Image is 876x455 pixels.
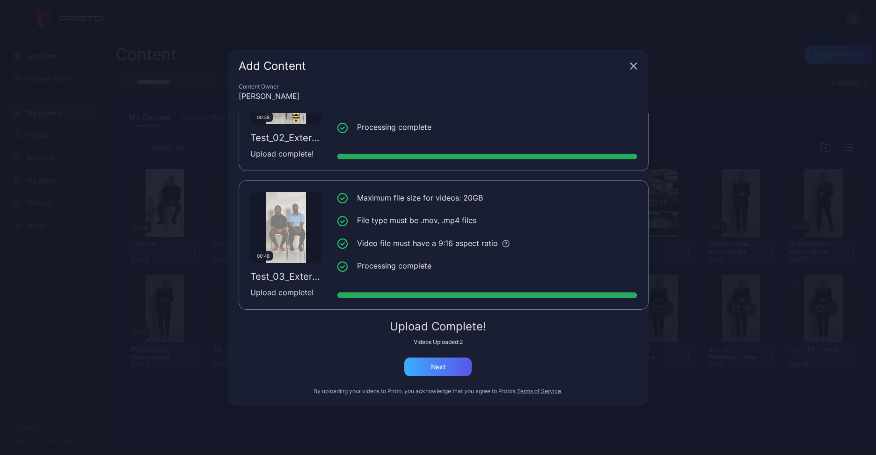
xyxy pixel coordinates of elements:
div: Content Owner [239,83,637,90]
li: File type must be .mov, .mp4 files [337,215,637,226]
div: Upload Complete! [239,321,637,332]
div: Add Content [239,60,626,72]
div: Upload complete! [250,287,321,298]
div: Test_03_External mic.mp4 [250,271,321,282]
div: 00:28 [253,112,273,122]
div: By uploading your videos to Proto, you acknowledge that you agree to Proto’s . [239,388,637,395]
div: [PERSON_NAME] [239,90,637,102]
li: Video file must have a 9:16 aspect ratio [337,238,637,249]
div: 00:48 [253,251,273,261]
li: Processing complete [337,260,637,272]
li: Processing complete [337,121,637,133]
div: Videos Uploaded: 2 [239,338,637,346]
div: Test_02_External mic.mp4 [250,132,321,143]
div: Upload complete! [250,148,321,159]
li: Maximum file size for videos: 20GB [337,192,637,204]
div: Next [431,363,445,371]
button: Terms of Service [517,388,561,395]
button: Next [404,358,472,376]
